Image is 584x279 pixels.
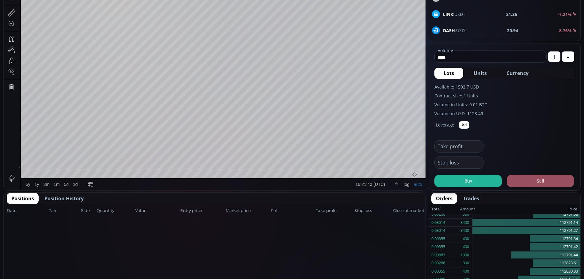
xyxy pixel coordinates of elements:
div: 112823.61 [472,259,580,267]
div: 400 [463,267,469,275]
div: 5y [22,269,27,273]
div: O [73,15,76,20]
div: BTC [20,14,30,20]
button: Position History [40,193,88,204]
div: 112791.27 [472,227,580,235]
label: Volume in Units: 0.01 BTC [434,101,574,108]
span: Pair [48,208,79,214]
button: Currency [497,68,538,79]
label: Available: 1502.7 USD [434,84,574,90]
div: −2383.22 (−2.07%) [168,15,202,20]
div: 5d [60,269,65,273]
button: ✕1 [459,121,469,129]
div: auto [410,269,418,273]
span: Entry price [180,208,223,214]
button: Units [464,68,496,79]
div: 3400 [460,227,469,235]
div: 0.00355 [431,267,445,275]
div: 112791.34 [472,235,580,243]
div: Hide Drawings Toolbar [14,251,17,259]
button: Buy [434,175,502,187]
div: 115232.29 [77,15,95,20]
div: 400 [463,243,469,251]
div: Go to [82,265,92,277]
span: Value [135,208,178,214]
button: - [562,51,574,62]
div: Toggle Auto Scale [408,265,421,277]
div: 0.03014 [431,219,445,227]
div: Total [431,205,460,213]
div: 111800.00 [124,15,142,20]
div: Toggle Percentage [389,265,398,277]
span: Currency [506,70,529,77]
div: log [400,269,406,273]
span: Lots [444,70,454,77]
div: 400 [463,235,469,243]
div: 0.00355 [431,243,445,251]
div: 1y [31,269,36,273]
label: Leverage: [436,122,456,128]
div: 112849.07 [147,15,166,20]
div: Volume [20,22,33,27]
div: 0.00266 [431,259,445,267]
span: Side [81,208,95,214]
span: Trades [463,195,479,202]
div: 300 [463,259,469,267]
span: Position History [44,195,84,202]
div: 1D [30,14,40,20]
span: Orders [436,195,452,202]
label: Volume in USD: 1128.49 [434,110,574,117]
span: :USDT [443,27,467,34]
div: 0.00355 [431,235,445,243]
span: :USDT [443,11,465,17]
button: Trades [458,193,484,204]
div: 16.594K [36,22,50,27]
b: 20.94 [507,27,518,34]
div: 112787.08 [472,210,580,219]
button: Sell [507,175,574,187]
div: L [121,15,124,20]
button: Positions [7,193,39,204]
b: -8.76% [558,28,572,33]
span: Stop loss [354,208,391,214]
span: PnL [271,208,314,214]
button: Lots [434,68,463,79]
div: Indicators [114,3,133,8]
div: 1m [50,269,56,273]
span: Market price [226,208,269,214]
span: Take profit [316,208,353,214]
div: Compare [82,3,100,8]
div: H [97,15,100,20]
div: Amount [460,205,475,213]
div: 112791.14 [472,219,580,227]
div:  [6,82,10,88]
div: 1000 [460,251,469,259]
button: + [548,51,560,62]
b: LINK [443,11,453,17]
div: 115379.25 [100,15,119,20]
div: 112791.42 [472,243,580,251]
span: Close at market [393,208,422,214]
div: 3m [40,269,46,273]
div: 1d [69,269,74,273]
div: 112830.80 [472,267,580,276]
button: Orders [431,193,457,204]
b: DASH [443,28,455,33]
label: Contract size: 1 Units [434,92,574,99]
b: 21.35 [506,11,517,17]
div: Market open [63,14,68,20]
b: -7.21% [558,11,572,17]
div: D [52,3,55,8]
span: Positions [11,195,34,202]
div: C [144,15,147,20]
div: 0.03014 [431,227,445,235]
button: 16:21:40 (UTC) [350,265,384,277]
div: Price [475,205,577,213]
div: Bitcoin [40,14,58,20]
div: Toggle Log Scale [398,265,408,277]
div: 0.00887 [431,251,445,259]
div: 112791.44 [472,251,580,259]
span: Date [7,208,47,214]
span: Units [474,70,487,77]
div: 3400 [460,219,469,227]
